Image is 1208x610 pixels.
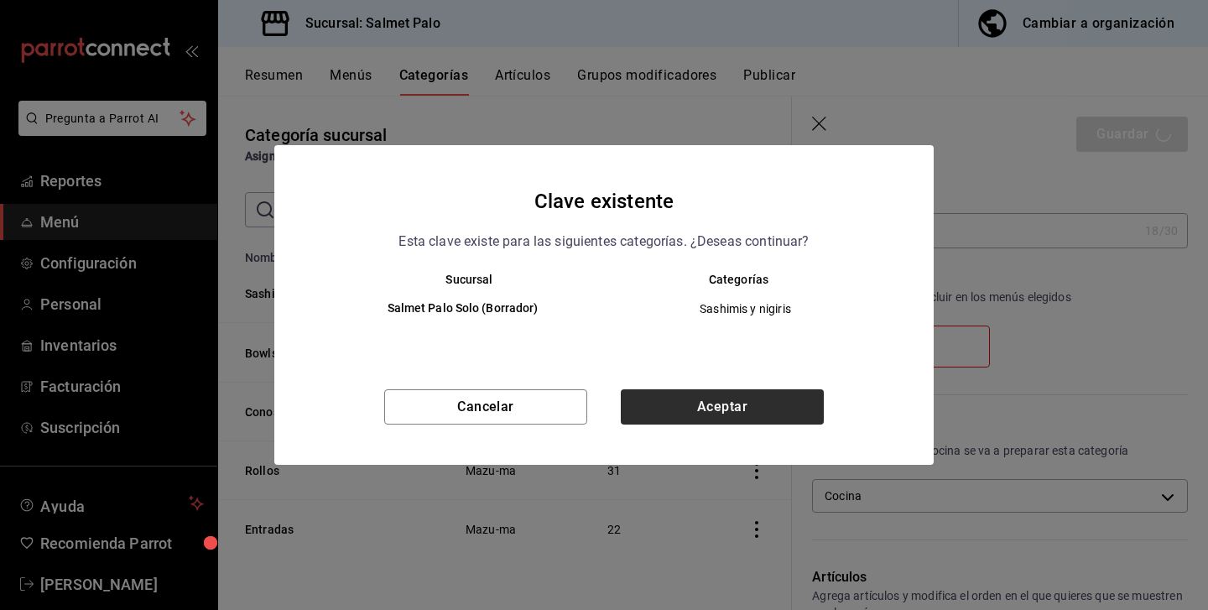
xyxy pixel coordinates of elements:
p: Esta clave existe para las siguientes categorías. ¿Deseas continuar? [398,231,809,253]
button: Aceptar [621,389,824,425]
button: Cancelar [384,389,587,425]
span: Sashimis y nigiris [618,300,872,317]
h4: Clave existente [534,185,674,217]
th: Sucursal [308,273,604,286]
th: Categorías [604,273,900,286]
h6: Salmet Palo Solo (Borrador) [335,300,591,318]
